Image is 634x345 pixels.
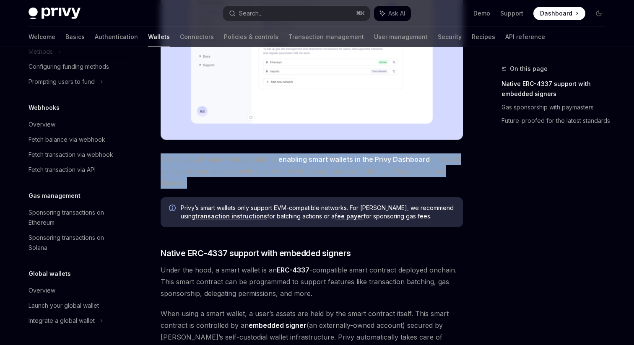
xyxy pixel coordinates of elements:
div: Configuring funding methods [29,62,109,72]
a: Wallets [148,27,170,47]
a: Fetch balance via webhook [22,132,129,147]
a: Fetch transaction via webhook [22,147,129,162]
button: Search...⌘K [223,6,370,21]
button: Ask AI [374,6,411,21]
a: Welcome [29,27,55,47]
a: Overview [22,283,129,298]
a: Sponsoring transactions on Ethereum [22,205,129,230]
span: Under the hood, a smart wallet is an -compatible smart contract deployed onchain. This smart cont... [161,264,463,299]
a: Fetch transaction via API [22,162,129,177]
a: Support [500,9,523,18]
a: Policies & controls [224,27,278,47]
a: Demo [473,9,490,18]
button: Toggle dark mode [592,7,605,20]
img: dark logo [29,8,81,19]
div: Sponsoring transactions on Ethereum [29,208,124,228]
span: Dashboard [540,9,572,18]
a: ERC-4337 [277,266,309,275]
div: Prompting users to fund [29,77,95,87]
div: Fetch transaction via webhook [29,150,113,160]
div: Integrate a global wallet [29,316,95,326]
a: Sponsoring transactions on Solana [22,230,129,255]
span: On this page [510,64,548,74]
strong: embedded signer [249,321,307,329]
div: Fetch transaction via API [29,165,96,175]
div: Search... [239,8,262,18]
a: API reference [505,27,545,47]
a: Configuring funding methods [22,59,129,74]
span: Native ERC-4337 support with embedded signers [161,247,351,259]
span: Privy’s smart wallets only support EVM-compatible networks. For [PERSON_NAME], we recommend using... [181,204,455,220]
a: Recipes [472,27,495,47]
h5: Gas management [29,191,81,201]
a: Authentication [95,27,138,47]
a: Dashboard [533,7,585,20]
div: Launch your global wallet [29,301,99,311]
a: Overview [22,117,129,132]
span: ⌘ K [356,10,365,17]
div: Sponsoring transactions on Solana [29,233,124,253]
a: Connectors [180,27,214,47]
a: User management [374,27,428,47]
a: Security [438,27,462,47]
span: Ask AI [388,9,405,18]
a: Basics [65,27,85,47]
span: To set up with smart wallets, start by . This will configure your app to create smart wallets for... [161,153,463,189]
a: enabling smart wallets in the Privy Dashboard [278,155,430,164]
a: Gas sponsorship with paymasters [501,101,612,114]
div: Fetch balance via webhook [29,135,105,145]
h5: Webhooks [29,103,60,113]
a: Launch your global wallet [22,298,129,313]
div: Overview [29,285,55,296]
a: Future-proofed for the latest standards [501,114,612,127]
h5: Global wallets [29,269,71,279]
a: Transaction management [288,27,364,47]
a: transaction instructions [195,213,267,220]
svg: Info [169,205,177,213]
a: Native ERC-4337 support with embedded signers [501,77,612,101]
div: Overview [29,119,55,130]
a: fee payer [335,213,364,220]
